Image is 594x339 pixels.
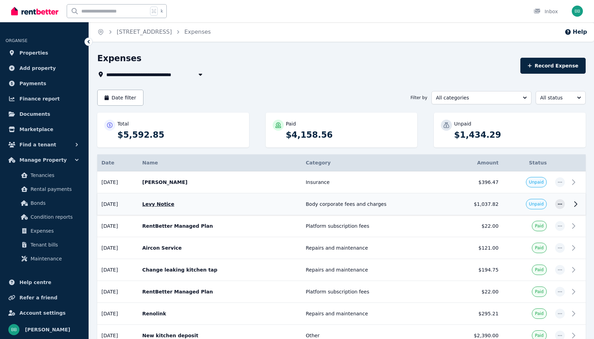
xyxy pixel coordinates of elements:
td: [DATE] [97,193,138,215]
p: RentBetter Managed Plan [142,288,298,295]
p: [PERSON_NAME] [142,179,298,186]
p: Change leaking kitchen tap [142,266,298,273]
span: Finance report [19,95,60,103]
span: Help centre [19,278,51,286]
span: Account settings [19,309,66,317]
td: $22.00 [448,281,503,303]
td: Insurance [302,171,448,193]
a: Bonds [8,196,80,210]
a: Maintenance [8,252,80,266]
a: Add property [6,61,83,75]
span: Find a tenant [19,140,56,149]
img: Bilal Bordie [572,6,583,17]
th: Amount [448,154,503,171]
p: Levy Notice [142,201,298,208]
span: Manage Property [19,156,67,164]
span: Condition reports [31,213,77,221]
span: Add property [19,64,56,72]
h1: Expenses [97,53,141,64]
span: Bonds [31,199,77,207]
span: Unpaid [529,201,544,207]
span: Maintenance [31,255,77,263]
p: RentBetter Managed Plan [142,223,298,229]
span: Tenant bills [31,241,77,249]
td: Platform subscription fees [302,215,448,237]
p: Unpaid [454,120,471,127]
button: Manage Property [6,153,83,167]
td: $1,037.82 [448,193,503,215]
p: Total [117,120,129,127]
td: $396.47 [448,171,503,193]
a: Account settings [6,306,83,320]
th: Name [138,154,302,171]
span: ORGANISE [6,38,27,43]
a: Tenant bills [8,238,80,252]
th: Category [302,154,448,171]
a: Documents [6,107,83,121]
nav: Breadcrumb [89,22,219,42]
a: [STREET_ADDRESS] [117,29,172,35]
span: Documents [19,110,50,118]
span: Marketplace [19,125,53,134]
span: Unpaid [529,179,544,185]
span: Payments [19,79,46,88]
a: Expenses [8,224,80,238]
td: [DATE] [97,171,138,193]
td: $295.21 [448,303,503,325]
span: All categories [436,94,517,101]
a: Finance report [6,92,83,106]
a: Rental payments [8,182,80,196]
td: [DATE] [97,281,138,303]
span: Refer a friend [19,293,57,302]
a: Refer a friend [6,291,83,305]
p: $1,434.29 [454,129,579,140]
span: All status [540,94,571,101]
img: RentBetter [11,6,58,16]
button: Help [564,28,587,36]
p: $5,592.85 [117,129,242,140]
p: Aircon Service [142,244,298,251]
td: $22.00 [448,215,503,237]
a: Marketplace [6,122,83,136]
a: Expenses [184,29,211,35]
button: Date filter [97,90,143,106]
a: Properties [6,46,83,60]
span: Expenses [31,227,77,235]
span: Filter by [411,95,427,100]
span: Paid [535,223,544,229]
p: Paid [286,120,296,127]
td: [DATE] [97,237,138,259]
td: $194.75 [448,259,503,281]
td: Repairs and maintenance [302,259,448,281]
td: $121.00 [448,237,503,259]
span: k [160,8,163,14]
span: [PERSON_NAME] [25,325,70,334]
td: [DATE] [97,259,138,281]
button: Record Expense [520,58,586,74]
td: [DATE] [97,303,138,325]
td: Body corporate fees and charges [302,193,448,215]
img: Bilal Bordie [8,324,19,335]
span: Paid [535,289,544,294]
a: Condition reports [8,210,80,224]
span: Paid [535,267,544,273]
button: All categories [431,91,531,104]
p: Renolink [142,310,298,317]
p: New kitchen deposit [142,332,298,339]
span: Paid [535,245,544,251]
span: Tenancies [31,171,77,179]
button: All status [536,91,586,104]
span: Properties [19,49,48,57]
a: Tenancies [8,168,80,182]
td: Repairs and maintenance [302,237,448,259]
td: Platform subscription fees [302,281,448,303]
th: Date [97,154,138,171]
td: [DATE] [97,215,138,237]
p: $4,158.56 [286,129,411,140]
span: Paid [535,311,544,316]
a: Payments [6,76,83,90]
button: Find a tenant [6,138,83,152]
th: Status [503,154,551,171]
span: Paid [535,333,544,338]
td: Repairs and maintenance [302,303,448,325]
